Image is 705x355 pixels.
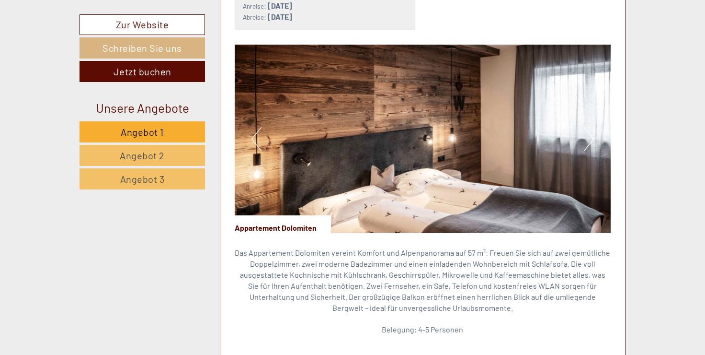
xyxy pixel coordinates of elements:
b: [DATE] [268,12,292,21]
span: Angebot 1 [121,126,164,138]
span: Angebot 3 [120,173,165,185]
a: Jetzt buchen [80,61,205,82]
div: Mittwoch [164,7,213,24]
div: Guten Tag, wie können wir Ihnen helfen? [7,26,155,55]
small: 08:26 [14,47,150,53]
small: Anreise: [243,2,266,10]
b: [DATE] [268,1,292,10]
a: Schreiben Sie uns [80,37,205,59]
div: Unsere Angebote [80,99,205,117]
div: Appartement Dolomiten [235,215,331,234]
button: Previous [251,127,262,151]
p: Das Appartement Dolomiten vereint Komfort und Alpenpanorama auf 57 m²: Freuen Sie sich auf zwei g... [235,248,611,335]
span: Angebot 2 [120,150,165,161]
button: Next [584,127,594,151]
img: image [235,45,611,233]
div: Appartements & Wellness [PERSON_NAME] [14,28,150,35]
a: Zur Website [80,14,205,35]
small: Abreise: [243,13,266,21]
button: Senden [313,248,376,270]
